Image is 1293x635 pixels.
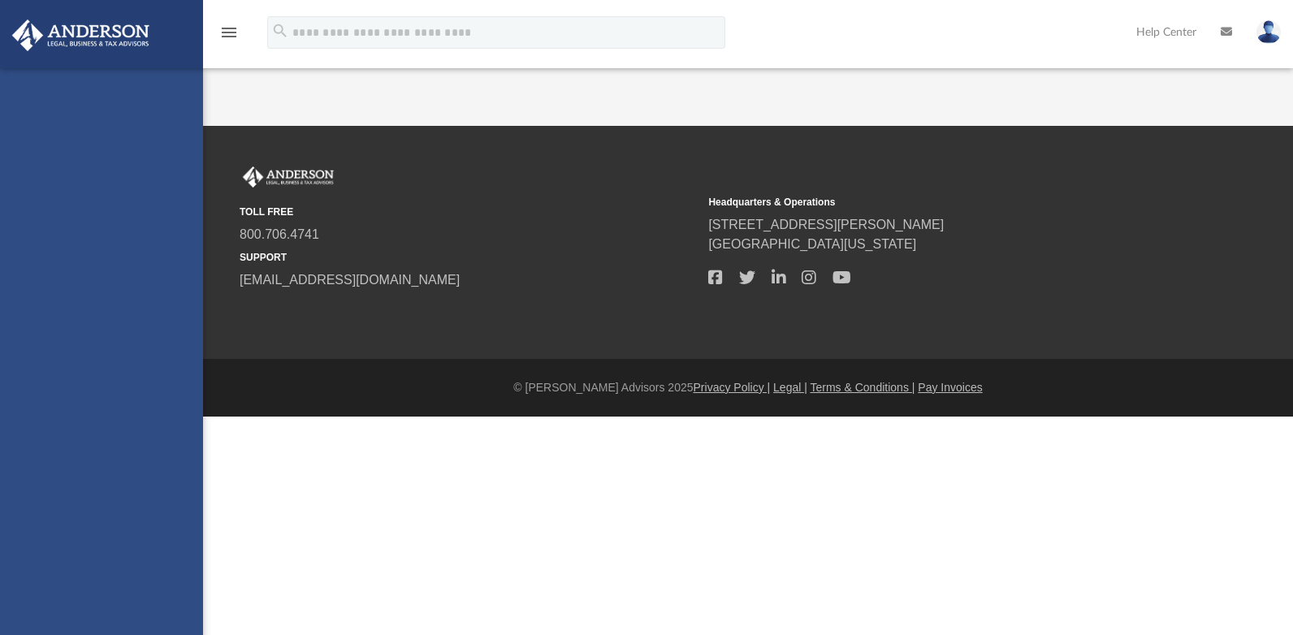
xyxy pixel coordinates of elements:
img: Anderson Advisors Platinum Portal [240,166,337,188]
a: menu [219,31,239,42]
div: © [PERSON_NAME] Advisors 2025 [203,379,1293,396]
a: [GEOGRAPHIC_DATA][US_STATE] [708,237,916,251]
i: search [271,22,289,40]
a: 800.706.4741 [240,227,319,241]
a: Legal | [773,381,807,394]
a: Pay Invoices [918,381,982,394]
a: Terms & Conditions | [811,381,915,394]
a: [STREET_ADDRESS][PERSON_NAME] [708,218,944,231]
i: menu [219,23,239,42]
img: Anderson Advisors Platinum Portal [7,19,154,51]
a: Privacy Policy | [694,381,771,394]
small: SUPPORT [240,250,697,265]
a: [EMAIL_ADDRESS][DOMAIN_NAME] [240,273,460,287]
img: User Pic [1256,20,1281,44]
small: Headquarters & Operations [708,195,1165,210]
small: TOLL FREE [240,205,697,219]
